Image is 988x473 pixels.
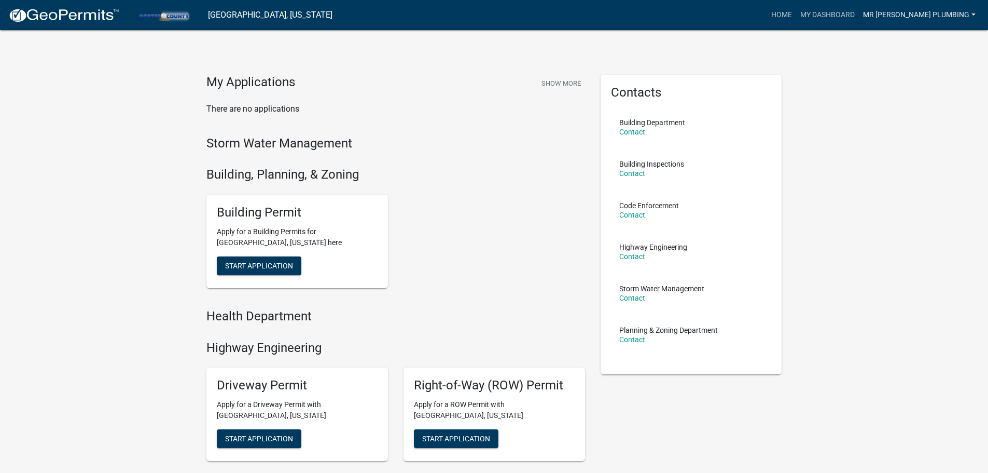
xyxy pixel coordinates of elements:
p: Apply for a Building Permits for [GEOGRAPHIC_DATA], [US_STATE] here [217,226,378,248]
p: Planning & Zoning Department [619,327,718,334]
h5: Driveway Permit [217,378,378,393]
p: Building Inspections [619,160,684,168]
p: Highway Engineering [619,244,687,251]
a: Contact [619,128,645,136]
span: Start Application [422,435,490,443]
h5: Contacts [611,85,772,100]
a: My Dashboard [796,5,859,25]
p: Building Department [619,119,685,126]
span: Start Application [225,261,293,269]
p: Code Enforcement [619,202,679,209]
h4: My Applications [206,75,295,90]
a: Contact [619,169,645,178]
button: Start Application [414,429,498,448]
h4: Highway Engineering [206,341,585,356]
p: Apply for a ROW Permit with [GEOGRAPHIC_DATA], [US_STATE] [414,399,575,421]
a: Contact [619,252,645,261]
a: [GEOGRAPHIC_DATA], [US_STATE] [208,6,332,24]
h4: Storm Water Management [206,136,585,151]
span: Start Application [225,435,293,443]
p: Apply for a Driveway Permit with [GEOGRAPHIC_DATA], [US_STATE] [217,399,378,421]
a: Contact [619,294,645,302]
a: Contact [619,335,645,344]
a: Contact [619,211,645,219]
a: Mr [PERSON_NAME] Plumbing [859,5,980,25]
button: Show More [537,75,585,92]
p: There are no applications [206,103,585,115]
button: Start Application [217,429,301,448]
p: Storm Water Management [619,285,704,292]
h4: Health Department [206,309,585,324]
a: Home [767,5,796,25]
h4: Building, Planning, & Zoning [206,167,585,182]
button: Start Application [217,256,301,275]
img: Porter County, Indiana [128,8,200,22]
h5: Building Permit [217,205,378,220]
h5: Right-of-Way (ROW) Permit [414,378,575,393]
